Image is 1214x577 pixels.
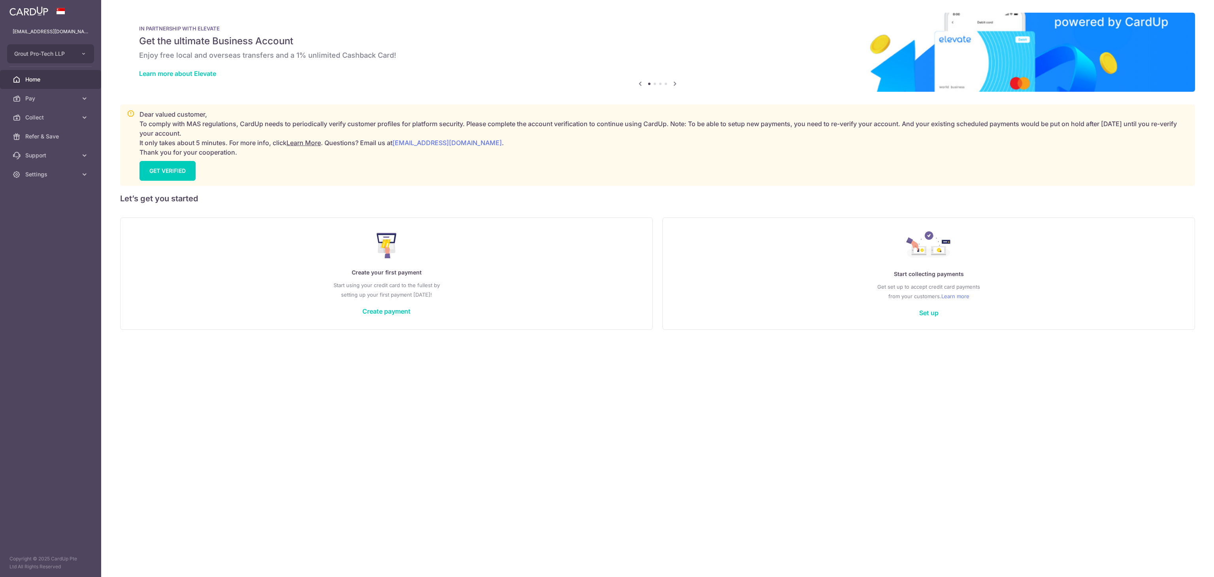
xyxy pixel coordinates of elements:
p: Start using your credit card to the fullest by setting up your first payment [DATE]! [136,280,637,299]
h5: Get the ultimate Business Account [139,35,1176,47]
p: Get set up to accept credit card payments from your customers. [679,282,1179,301]
a: Set up [919,309,939,317]
span: Settings [25,170,77,178]
a: Learn more about Elevate [139,70,216,78]
a: Create payment [362,307,411,315]
a: GET VERIFIED [139,161,196,181]
p: Dear valued customer, To comply with MAS regulations, CardUp needs to periodically verify custome... [139,110,1188,157]
img: Make Payment [377,233,397,258]
span: Grout Pro-Tech LLP [14,50,73,58]
p: Start collecting payments [679,269,1179,279]
a: [EMAIL_ADDRESS][DOMAIN_NAME] [392,139,502,147]
h6: Enjoy free local and overseas transfers and a 1% unlimited Cashback Card! [139,51,1176,60]
span: Collect [25,114,77,121]
h5: Let’s get you started [120,192,1195,205]
img: CardUp [9,6,48,16]
img: Renovation banner [120,13,1195,92]
a: Learn more [941,291,969,301]
a: Learn More [287,139,321,147]
span: Home [25,76,77,83]
p: [EMAIL_ADDRESS][DOMAIN_NAME] [13,28,89,36]
span: Pay [25,95,77,102]
span: Support [25,151,77,159]
p: Create your first payment [136,268,637,277]
span: Refer & Save [25,132,77,140]
img: Collect Payment [906,231,951,260]
button: Grout Pro-Tech LLP [7,44,94,63]
p: IN PARTNERSHIP WITH ELEVATE [139,25,1176,32]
